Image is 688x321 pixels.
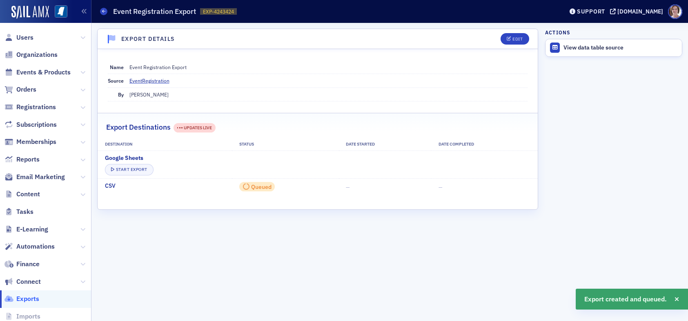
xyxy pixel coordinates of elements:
button: [DOMAIN_NAME] [610,9,666,14]
span: Registrations [16,103,56,112]
h4: Actions [545,29,570,36]
span: Memberships [16,137,56,146]
span: Automations [16,242,55,251]
span: EXP-4243424 [203,8,234,15]
a: Finance [4,260,40,269]
span: Connect [16,277,41,286]
div: 0 / 0 Rows [239,182,275,191]
span: Email Marketing [16,173,65,182]
span: Finance [16,260,40,269]
span: Export created and queued. [584,294,667,304]
span: By [118,91,124,98]
button: Start Export [105,164,154,175]
span: Reports [16,155,40,164]
div: UPDATES LIVE [174,123,216,132]
a: Reports [4,155,40,164]
a: Tasks [4,207,33,216]
h4: Export Details [121,35,175,43]
th: Status [232,138,338,150]
button: Edit [501,33,529,45]
span: Events & Products [16,68,71,77]
a: Exports [4,294,39,303]
span: Orders [16,85,36,94]
th: Date Started [339,138,431,150]
div: UPDATES LIVE [177,125,212,131]
a: Content [4,190,40,199]
span: — [346,184,350,190]
a: Organizations [4,50,58,59]
span: Google Sheets [105,154,143,162]
a: View data table source [546,39,682,56]
span: Users [16,33,33,42]
th: Date Completed [431,138,537,150]
div: View data table source [563,44,678,52]
span: Tasks [16,207,33,216]
a: Events & Products [4,68,71,77]
span: Organizations [16,50,58,59]
a: Connect [4,277,41,286]
span: E-Learning [16,225,48,234]
a: Users [4,33,33,42]
a: Imports [4,312,40,321]
a: E-Learning [4,225,48,234]
div: Edit [512,37,523,41]
a: Registrations [4,103,56,112]
img: SailAMX [11,6,49,19]
a: Orders [4,85,36,94]
dd: [PERSON_NAME] [129,88,528,101]
div: [DOMAIN_NAME] [617,8,663,15]
span: Subscriptions [16,120,57,129]
span: Imports [16,312,40,321]
dd: Event Registration Export [129,61,528,74]
span: Exports [16,294,39,303]
a: Subscriptions [4,120,57,129]
span: Source [108,77,124,84]
a: Email Marketing [4,173,65,182]
img: SailAMX [55,5,67,18]
span: Profile [668,4,682,19]
a: Automations [4,242,55,251]
span: Name [110,64,124,70]
a: View Homepage [49,5,67,19]
span: — [439,184,443,190]
th: Destination [98,138,232,150]
h1: Event Registration Export [113,7,196,16]
div: Support [577,8,605,15]
span: CSV [105,182,116,190]
a: EventRegistration [129,77,176,84]
a: Memberships [4,137,56,146]
span: Content [16,190,40,199]
h2: Export Destinations [106,122,171,132]
div: Queued [251,185,272,189]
